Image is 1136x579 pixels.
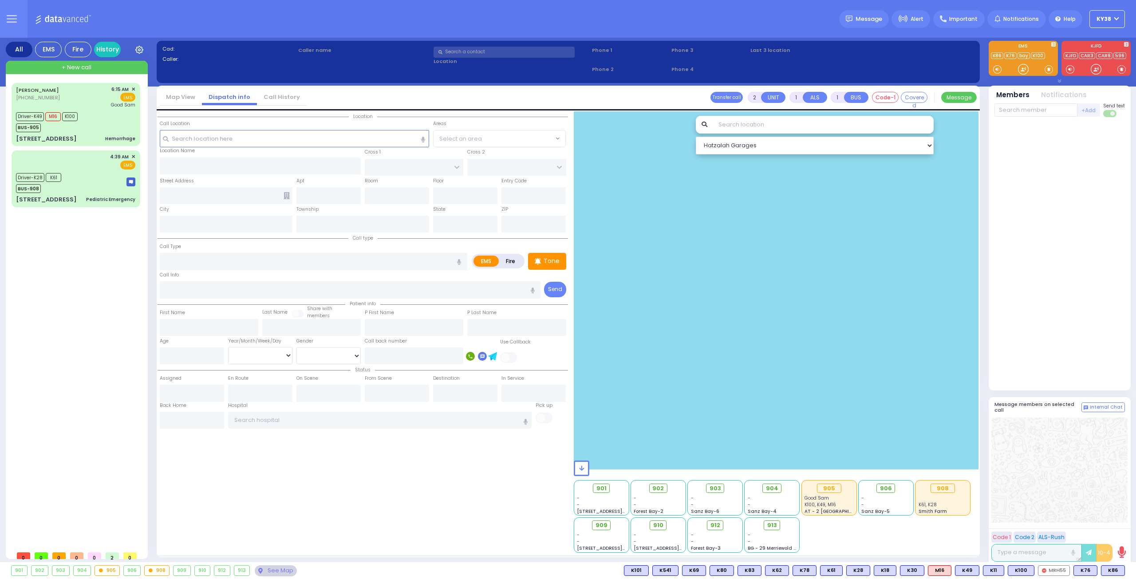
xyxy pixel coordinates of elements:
div: BLS [652,565,678,576]
button: ALS-Rush [1037,532,1066,543]
span: Forest Bay-2 [634,508,663,515]
span: - [691,538,694,545]
span: Internal Chat [1090,404,1123,410]
label: Use Callback [500,339,531,346]
span: Driver-K49 [16,112,44,121]
span: Phone 4 [671,66,748,73]
span: - [634,538,636,545]
label: Call Type [160,243,181,250]
div: 902 [32,566,48,575]
span: 6:15 AM [111,86,129,93]
div: BLS [1073,565,1097,576]
a: CAR6 [1096,52,1112,59]
label: Back Home [160,402,186,409]
label: From Scene [365,375,392,382]
span: - [634,501,636,508]
label: Location Name [160,147,195,154]
span: members [307,312,330,319]
span: AT - 2 [GEOGRAPHIC_DATA] [805,508,870,515]
span: [STREET_ADDRESS][PERSON_NAME] [577,508,661,515]
div: 908 [145,566,169,575]
span: ✕ [131,153,135,161]
span: Select an area [439,134,482,143]
label: Room [365,177,378,185]
div: Fire [65,42,91,57]
label: P Last Name [467,309,497,316]
span: - [861,495,864,501]
span: K61 [46,173,61,182]
div: 912 [214,566,230,575]
label: Call Info [160,272,179,279]
label: Fire [498,256,523,267]
label: Gender [296,338,313,345]
span: [STREET_ADDRESS][PERSON_NAME] [634,545,718,551]
div: [STREET_ADDRESS] [16,195,77,204]
div: K101 [624,565,649,576]
span: - [691,495,694,501]
span: 912 [710,521,720,530]
span: Help [1064,15,1076,23]
div: BLS [955,565,979,576]
input: Search location here [160,130,430,147]
span: EMS [120,93,135,102]
label: Pick up [536,402,552,409]
span: Sanz Bay-6 [691,508,719,515]
span: 0 [70,552,83,559]
button: ALS [803,92,827,103]
label: Street Address [160,177,194,185]
div: K100 [1008,565,1034,576]
a: K86 [991,52,1003,59]
div: BLS [820,565,843,576]
span: 4:39 AM [110,154,129,160]
span: Phone 1 [592,47,668,54]
span: - [861,501,864,508]
label: Call back number [365,338,407,345]
label: Assigned [160,375,181,382]
label: Cad: [162,45,295,53]
div: BLS [983,565,1004,576]
span: 0 [35,552,48,559]
span: + New call [62,63,91,72]
span: - [577,538,580,545]
div: K11 [983,565,1004,576]
label: Township [296,206,319,213]
div: BLS [682,565,706,576]
span: Call type [348,235,378,241]
span: BUS-905 [16,123,41,132]
button: Members [996,90,1029,100]
span: Notifications [1003,15,1039,23]
button: KY38 [1089,10,1125,28]
span: K61, K28 [919,501,937,508]
button: Code 2 [1014,532,1036,543]
div: K30 [900,565,924,576]
label: Last Name [262,309,288,316]
span: Patient info [345,300,380,307]
a: Map View [159,93,202,101]
label: First Name [160,309,185,316]
span: Phone 3 [671,47,748,54]
div: BLS [874,565,896,576]
label: P First Name [365,309,394,316]
label: Last 3 location [750,47,862,54]
span: Sanz Bay-5 [861,508,890,515]
span: Location [349,113,377,120]
div: 905 [817,484,841,493]
label: Cross 2 [467,149,485,156]
div: BLS [900,565,924,576]
a: CAR3 [1079,52,1095,59]
span: - [577,532,580,538]
span: 910 [653,521,663,530]
span: 0 [52,552,66,559]
button: Notifications [1041,90,1087,100]
div: BLS [710,565,734,576]
small: Share with [307,305,332,312]
div: M16 [928,565,951,576]
button: Code-1 [872,92,899,103]
div: BLS [846,565,870,576]
div: K80 [710,565,734,576]
input: Search hospital [228,412,532,429]
div: K86 [1101,565,1125,576]
div: K49 [955,565,979,576]
label: Hospital [228,402,248,409]
span: - [691,532,694,538]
